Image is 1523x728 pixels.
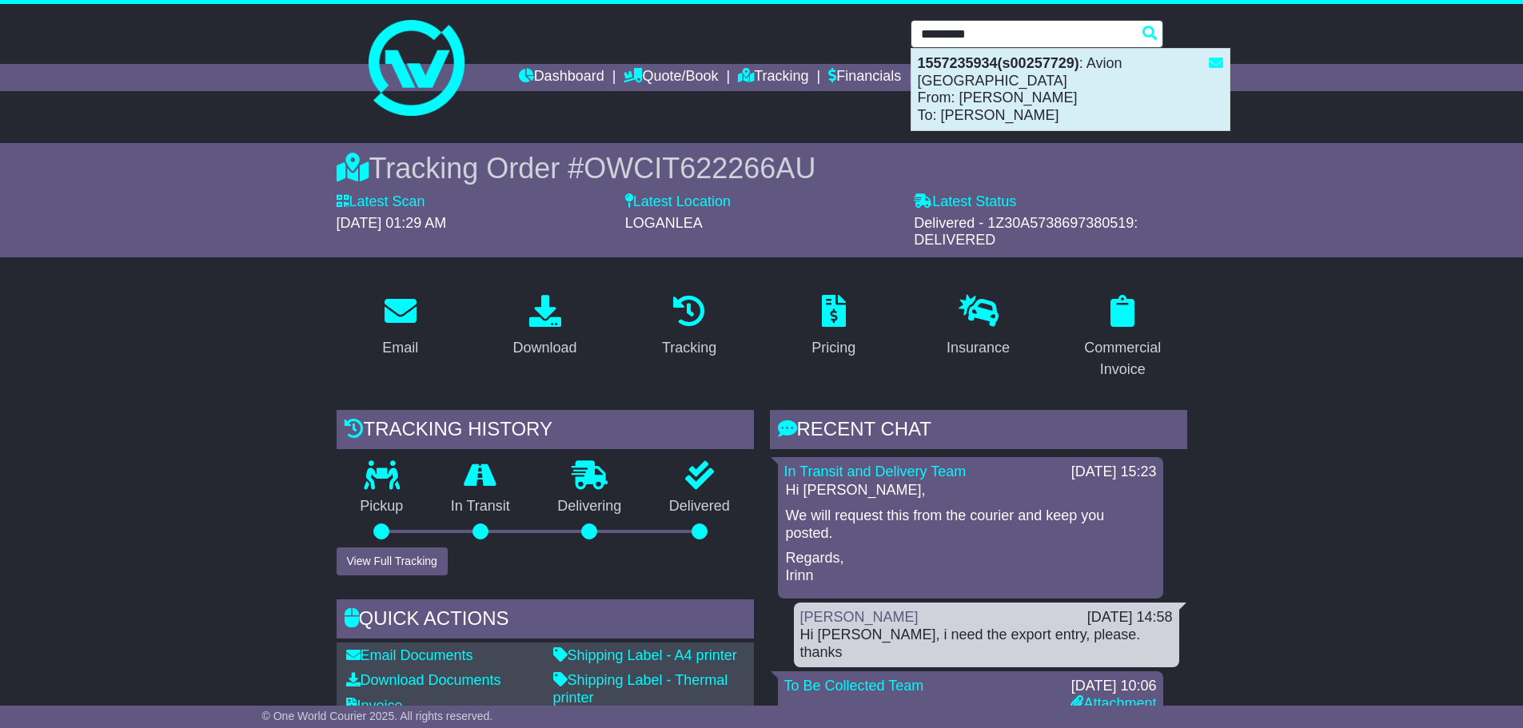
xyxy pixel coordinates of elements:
[828,64,901,91] a: Financials
[534,498,646,515] p: Delivering
[914,215,1138,249] span: Delivered - 1Z30A5738697380519: DELIVERED
[512,337,576,359] div: Download
[553,672,728,706] a: Shipping Label - Thermal printer
[346,698,403,714] a: Invoice
[662,337,716,359] div: Tracking
[337,498,428,515] p: Pickup
[918,55,1079,71] strong: 1557235934(s00257729)
[337,599,754,642] div: Quick Actions
[337,193,425,211] label: Latest Scan
[625,215,703,231] span: LOGANLEA
[784,463,967,479] a: In Transit and Delivery Team
[800,609,919,625] a: [PERSON_NAME]
[786,482,1155,499] p: Hi [PERSON_NAME],
[1069,337,1177,380] div: Commercial Invoice
[337,410,754,453] div: Tracking history
[262,710,493,722] span: © One World Courier 2025. All rights reserved.
[801,289,866,364] a: Pricing
[553,647,737,663] a: Shipping Label - A4 printer
[1087,609,1173,627] div: [DATE] 14:58
[372,289,429,364] a: Email
[770,410,1187,453] div: RECENT CHAT
[936,289,1020,364] a: Insurance
[337,151,1187,185] div: Tracking Order #
[1059,289,1187,386] a: Commercial Invoice
[1070,695,1156,711] a: Attachment
[382,337,418,359] div: Email
[584,152,815,185] span: OWCIT622266AU
[911,49,1230,130] div: : Avion [GEOGRAPHIC_DATA] From: [PERSON_NAME] To: [PERSON_NAME]
[427,498,534,515] p: In Transit
[625,193,731,211] label: Latest Location
[502,289,587,364] a: Download
[784,678,924,694] a: To Be Collected Team
[786,507,1155,542] p: We will request this from the courier and keep you posted.
[346,647,473,663] a: Email Documents
[346,672,501,688] a: Download Documents
[914,193,1016,211] label: Latest Status
[947,337,1010,359] div: Insurance
[519,64,604,91] a: Dashboard
[337,547,448,575] button: View Full Tracking
[652,289,727,364] a: Tracking
[1070,678,1156,695] div: [DATE] 10:06
[1071,463,1157,481] div: [DATE] 15:23
[800,627,1173,661] div: Hi [PERSON_NAME], i need the export entry, please. thanks
[337,215,447,231] span: [DATE] 01:29 AM
[645,498,754,515] p: Delivered
[811,337,855,359] div: Pricing
[738,64,808,91] a: Tracking
[786,550,1155,584] p: Regards, Irinn
[624,64,718,91] a: Quote/Book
